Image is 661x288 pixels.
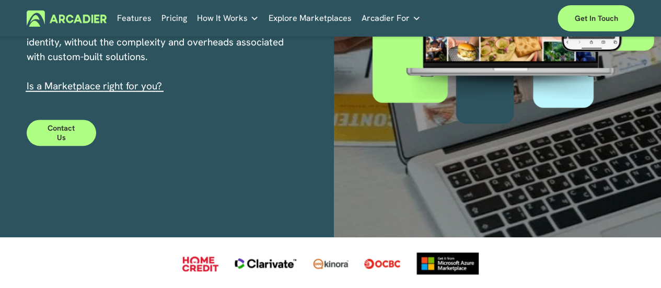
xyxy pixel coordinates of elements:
a: Features [117,10,152,27]
a: Get in touch [558,5,634,31]
a: folder dropdown [197,10,259,27]
a: Pricing [161,10,187,27]
div: Widget de chat [609,238,661,288]
a: s a Marketplace right for you? [29,79,162,93]
a: folder dropdown [362,10,421,27]
img: Arcadier [27,10,107,27]
span: How It Works [197,11,248,26]
span: Arcadier For [362,11,410,26]
a: Contact Us [27,120,96,146]
iframe: Chat Widget [609,238,661,288]
span: I [27,79,162,93]
a: Explore Marketplaces [269,10,352,27]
